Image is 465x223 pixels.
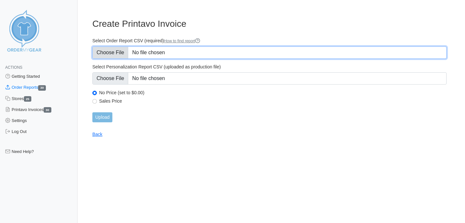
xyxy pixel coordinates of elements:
[99,90,447,96] label: No Price (set to $0.00)
[92,64,447,70] label: Select Personalization Report CSV (uploaded as production file)
[164,39,201,43] a: How to find report
[92,132,102,137] a: Back
[92,38,447,44] label: Select Order Report CSV (required)
[5,65,22,70] span: Actions
[92,112,112,122] input: Upload
[92,18,447,29] h3: Create Printavo Invoice
[24,96,32,102] span: 25
[38,85,46,91] span: 30
[44,107,51,113] span: 30
[99,98,447,104] label: Sales Price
